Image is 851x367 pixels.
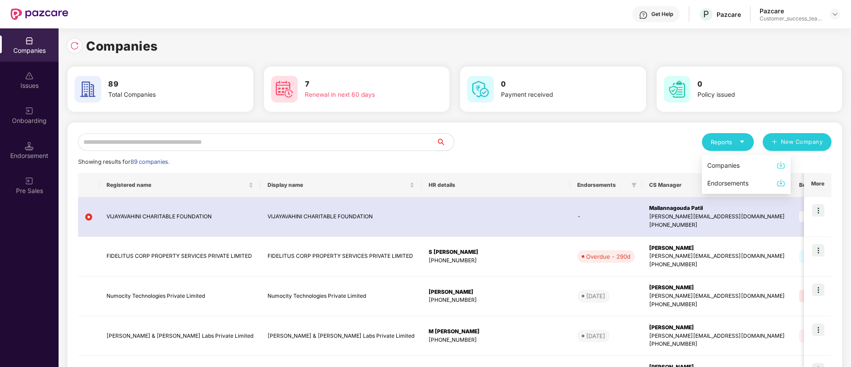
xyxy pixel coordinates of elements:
div: Pazcare [717,10,741,19]
span: GMC [799,250,824,263]
td: FIDELITUS CORP PROPERTY SERVICES PRIVATE LIMITED [99,237,260,277]
div: [PERSON_NAME][EMAIL_ADDRESS][DOMAIN_NAME] [649,252,785,260]
span: CS Manager [649,182,778,189]
div: [DATE] [586,331,605,340]
img: svg+xml;base64,PHN2ZyB4bWxucz0iaHR0cDovL3d3dy53My5vcmcvMjAwMC9zdmciIHdpZHRoPSI2MCIgaGVpZ2h0PSI2MC... [75,76,101,103]
span: Registered name [106,182,247,189]
img: svg+xml;base64,PHN2ZyB3aWR0aD0iMjAiIGhlaWdodD0iMjAiIHZpZXdCb3g9IjAgMCAyMCAyMCIgZmlsbD0ibm9uZSIgeG... [25,107,34,115]
div: Renewal in next 60 days [305,90,417,100]
span: search [436,138,454,146]
div: Get Help [651,11,673,18]
h3: 7 [305,79,417,90]
span: filter [631,182,637,188]
span: filter [630,180,638,190]
span: P [703,9,709,20]
div: M [PERSON_NAME] [429,328,563,336]
div: Payment received [501,90,613,100]
img: icon [812,284,824,296]
td: Numocity Technologies Private Limited [260,276,422,316]
span: caret-down [739,139,745,145]
div: [PHONE_NUMBER] [649,221,785,229]
h3: 0 [697,79,809,90]
img: icon [812,204,824,217]
span: GTL [799,290,821,302]
img: svg+xml;base64,PHN2ZyB3aWR0aD0iMjAiIGhlaWdodD0iMjAiIHZpZXdCb3g9IjAgMCAyMCAyMCIgZmlsbD0ibm9uZSIgeG... [25,177,34,185]
td: [PERSON_NAME] & [PERSON_NAME] Labs Private Limited [99,316,260,356]
div: [PHONE_NUMBER] [649,340,785,348]
th: Display name [260,173,422,197]
div: Policy issued [697,90,809,100]
img: svg+xml;base64,PHN2ZyBpZD0iUmVsb2FkLTMyeDMyIiB4bWxucz0iaHR0cDovL3d3dy53My5vcmcvMjAwMC9zdmciIHdpZH... [70,41,79,50]
th: More [804,173,831,197]
td: [PERSON_NAME] & [PERSON_NAME] Labs Private Limited [260,316,422,356]
div: [PERSON_NAME] [649,284,785,292]
span: Display name [268,182,408,189]
span: Showing results for [78,158,169,165]
h3: 89 [108,79,220,90]
img: svg+xml;base64,PHN2ZyBpZD0iSGVscC0zMngzMiIgeG1sbnM9Imh0dHA6Ly93d3cudzMub3JnLzIwMDAvc3ZnIiB3aWR0aD... [639,11,648,20]
div: Total Companies [108,90,220,100]
td: FIDELITUS CORP PROPERTY SERVICES PRIVATE LIMITED [260,237,422,277]
div: [PHONE_NUMBER] [429,336,563,344]
span: New Company [781,138,823,146]
img: svg+xml;base64,PHN2ZyB3aWR0aD0iMTQuNSIgaGVpZ2h0PSIxNC41IiB2aWV3Qm94PSIwIDAgMTYgMTYiIGZpbGw9Im5vbm... [25,142,34,150]
span: Endorsements [577,182,628,189]
div: [PERSON_NAME][EMAIL_ADDRESS][DOMAIN_NAME] [649,292,785,300]
div: S [PERSON_NAME] [429,248,563,257]
img: svg+xml;base64,PHN2ZyB4bWxucz0iaHR0cDovL3d3dy53My5vcmcvMjAwMC9zdmciIHdpZHRoPSI2MCIgaGVpZ2h0PSI2MC... [467,76,494,103]
div: [DATE] [586,292,605,300]
div: Pazcare [760,7,822,15]
div: Mallannagouda Patil [649,204,785,213]
div: [PERSON_NAME] [429,288,563,296]
img: svg+xml;base64,PHN2ZyB4bWxucz0iaHR0cDovL3d3dy53My5vcmcvMjAwMC9zdmciIHdpZHRoPSI2MCIgaGVpZ2h0PSI2MC... [271,76,298,103]
td: VIJAYAVAHINI CHARITABLE FOUNDATION [99,197,260,237]
button: plusNew Company [763,133,831,151]
span: 89 companies. [130,158,169,165]
td: Numocity Technologies Private Limited [99,276,260,316]
div: [PHONE_NUMBER] [649,260,785,269]
div: [PERSON_NAME] [649,324,785,332]
img: svg+xml;base64,PHN2ZyBpZD0iQ29tcGFuaWVzIiB4bWxucz0iaHR0cDovL3d3dy53My5vcmcvMjAwMC9zdmciIHdpZHRoPS... [25,36,34,45]
img: svg+xml;base64,PHN2ZyB4bWxucz0iaHR0cDovL3d3dy53My5vcmcvMjAwMC9zdmciIHdpZHRoPSI2MCIgaGVpZ2h0PSI2MC... [664,76,690,103]
th: HR details [422,173,570,197]
div: Endorsements [707,178,749,188]
div: [PHONE_NUMBER] [649,300,785,309]
div: Companies [707,161,740,170]
span: plus [772,139,777,146]
img: svg+xml;base64,PHN2ZyB4bWxucz0iaHR0cDovL3d3dy53My5vcmcvMjAwMC9zdmciIHdpZHRoPSIxMiIgaGVpZ2h0PSIxMi... [85,213,92,221]
h3: 0 [501,79,613,90]
th: Registered name [99,173,260,197]
img: icon [812,244,824,257]
img: svg+xml;base64,PHN2ZyBpZD0iRHJvcGRvd24tMzJ4MzIiIHhtbG5zPSJodHRwOi8vd3d3LnczLm9yZy8yMDAwL3N2ZyIgd2... [831,11,839,18]
div: Reports [711,138,745,146]
button: search [436,133,454,151]
div: Overdue - 290d [586,252,630,261]
h1: Companies [86,36,158,56]
img: icon [812,324,824,336]
div: [PHONE_NUMBER] [429,296,563,304]
img: svg+xml;base64,PHN2ZyBpZD0iRG93bmxvYWQtMzJ4MzIiIHhtbG5zPSJodHRwOi8vd3d3LnczLm9yZy8yMDAwL3N2ZyIgd2... [776,178,785,187]
span: GPA [799,330,822,342]
div: Customer_success_team_lead [760,15,822,22]
div: [PERSON_NAME][EMAIL_ADDRESS][DOMAIN_NAME] [649,332,785,340]
div: [PERSON_NAME][EMAIL_ADDRESS][DOMAIN_NAME] [649,213,785,221]
div: [PERSON_NAME] [649,244,785,253]
img: svg+xml;base64,PHN2ZyBpZD0iSXNzdWVzX2Rpc2FibGVkIiB4bWxucz0iaHR0cDovL3d3dy53My5vcmcvMjAwMC9zdmciIH... [25,71,34,80]
img: svg+xml;base64,PHN2ZyBpZD0iRG93bmxvYWQtMzJ4MzIiIHhtbG5zPSJodHRwOi8vd3d3LnczLm9yZy8yMDAwL3N2ZyIgd2... [776,161,785,170]
td: - [570,197,642,237]
img: New Pazcare Logo [11,8,68,20]
div: [PHONE_NUMBER] [429,257,563,265]
td: VIJAYAVAHINI CHARITABLE FOUNDATION [260,197,422,237]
